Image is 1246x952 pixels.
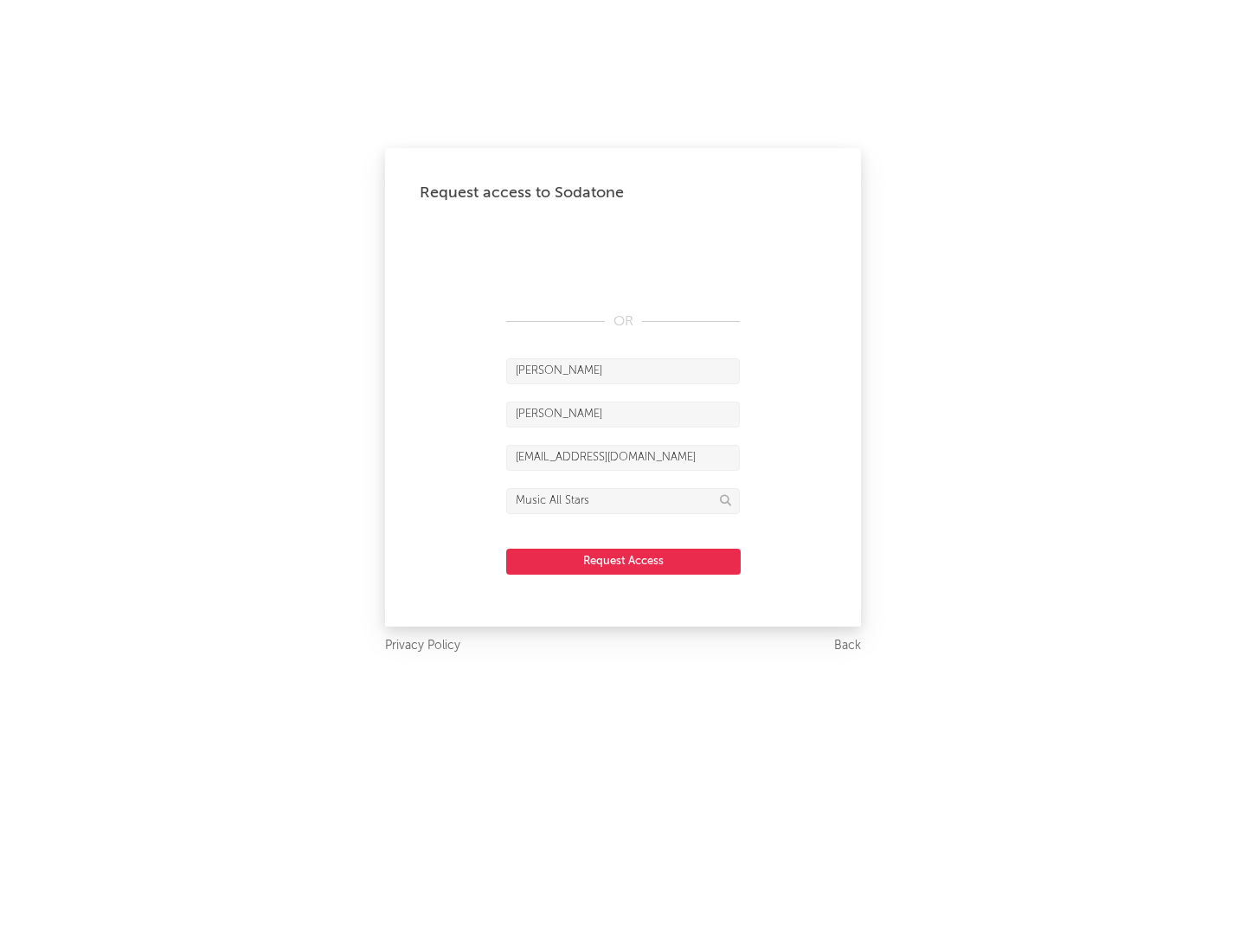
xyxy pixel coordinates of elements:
input: Division [506,488,740,514]
input: First Name [506,358,740,384]
button: Request Access [506,549,741,575]
a: Back [834,635,861,657]
div: Request access to Sodatone [420,183,826,203]
input: Email [506,445,740,471]
a: Privacy Policy [385,635,460,657]
input: Last Name [506,402,740,428]
div: OR [506,312,740,332]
